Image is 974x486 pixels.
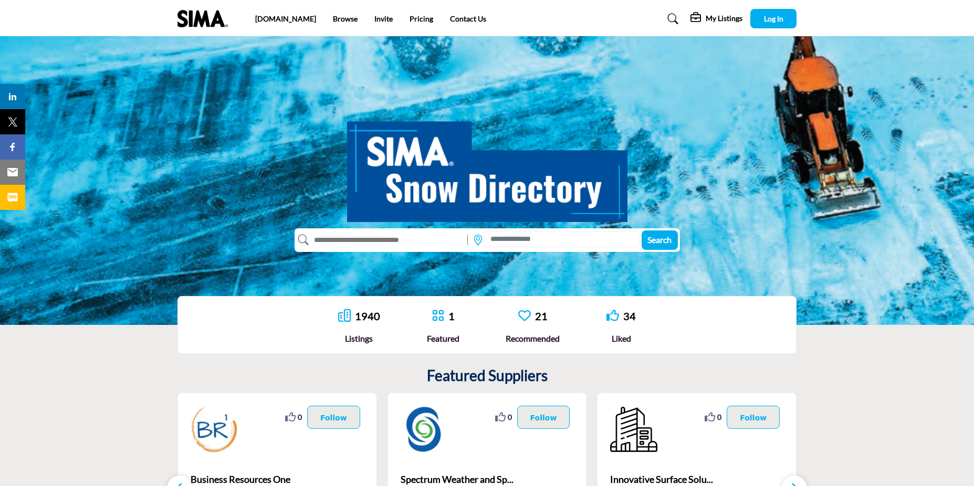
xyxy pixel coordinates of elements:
a: [DOMAIN_NAME] [255,14,316,23]
a: 21 [535,310,548,322]
img: Business Resources One [191,406,238,453]
h5: My Listings [706,14,742,23]
span: Search [647,235,672,245]
img: Rectangle%203585.svg [465,232,470,248]
button: Log In [750,9,797,28]
div: My Listings [690,13,742,25]
img: Innovative Surface Solutions [610,406,657,453]
img: Site Logo [177,10,233,27]
p: Follow [530,411,557,423]
span: 0 [717,411,721,422]
h2: Featured Suppliers [427,367,548,385]
span: 0 [298,411,302,422]
button: Follow [307,406,360,429]
i: Go to Liked [606,309,619,322]
span: Log In [764,14,783,23]
span: 0 [508,411,512,422]
a: Invite [374,14,393,23]
a: Go to Featured [432,309,444,323]
a: 1 [448,310,455,322]
img: Spectrum Weather and Specialty Insurance [401,406,448,453]
img: SIMA Snow Directory [347,110,627,222]
div: Liked [606,332,636,345]
div: Listings [338,332,380,345]
p: Follow [740,411,767,423]
a: 34 [623,310,636,322]
a: Go to Recommended [518,309,531,323]
button: Search [642,230,678,250]
div: Featured [427,332,459,345]
a: Search [657,10,685,27]
button: Follow [727,406,780,429]
button: Follow [517,406,570,429]
a: 1940 [355,310,380,322]
a: Contact Us [450,14,486,23]
p: Follow [320,411,347,423]
a: Pricing [410,14,433,23]
a: Browse [333,14,358,23]
div: Recommended [506,332,560,345]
